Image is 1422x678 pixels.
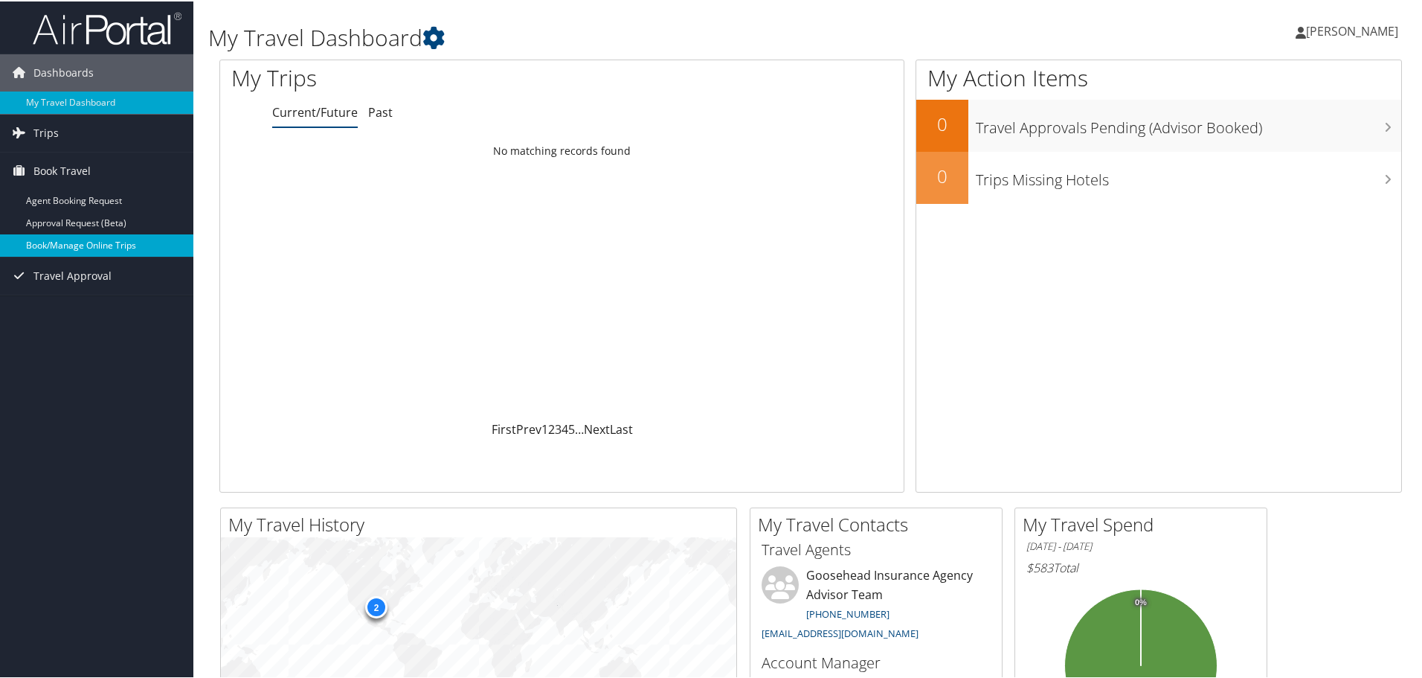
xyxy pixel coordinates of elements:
[758,511,1002,536] h2: My Travel Contacts
[806,606,889,619] a: [PHONE_NUMBER]
[1306,22,1398,38] span: [PERSON_NAME]
[208,21,1011,52] h1: My Travel Dashboard
[762,538,991,559] h3: Travel Agents
[916,61,1401,92] h1: My Action Items
[541,420,548,436] a: 1
[548,420,555,436] a: 2
[231,61,608,92] h1: My Trips
[228,511,736,536] h2: My Travel History
[976,161,1401,189] h3: Trips Missing Hotels
[492,420,516,436] a: First
[568,420,575,436] a: 5
[1296,7,1413,52] a: [PERSON_NAME]
[916,162,968,188] h2: 0
[33,113,59,150] span: Trips
[33,151,91,188] span: Book Travel
[272,103,358,119] a: Current/Future
[1026,558,1053,575] span: $583
[33,256,112,293] span: Travel Approval
[365,595,387,617] div: 2
[584,420,610,436] a: Next
[1023,511,1267,536] h2: My Travel Spend
[368,103,393,119] a: Past
[1026,558,1255,575] h6: Total
[220,136,904,163] td: No matching records found
[610,420,633,436] a: Last
[562,420,568,436] a: 4
[754,565,998,645] li: Goosehead Insurance Agency Advisor Team
[33,53,94,90] span: Dashboards
[916,150,1401,202] a: 0Trips Missing Hotels
[555,420,562,436] a: 3
[762,625,918,639] a: [EMAIL_ADDRESS][DOMAIN_NAME]
[1135,597,1147,606] tspan: 0%
[575,420,584,436] span: …
[516,420,541,436] a: Prev
[33,10,181,45] img: airportal-logo.png
[762,651,991,672] h3: Account Manager
[976,109,1401,137] h3: Travel Approvals Pending (Advisor Booked)
[1026,538,1255,552] h6: [DATE] - [DATE]
[916,98,1401,150] a: 0Travel Approvals Pending (Advisor Booked)
[916,110,968,135] h2: 0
